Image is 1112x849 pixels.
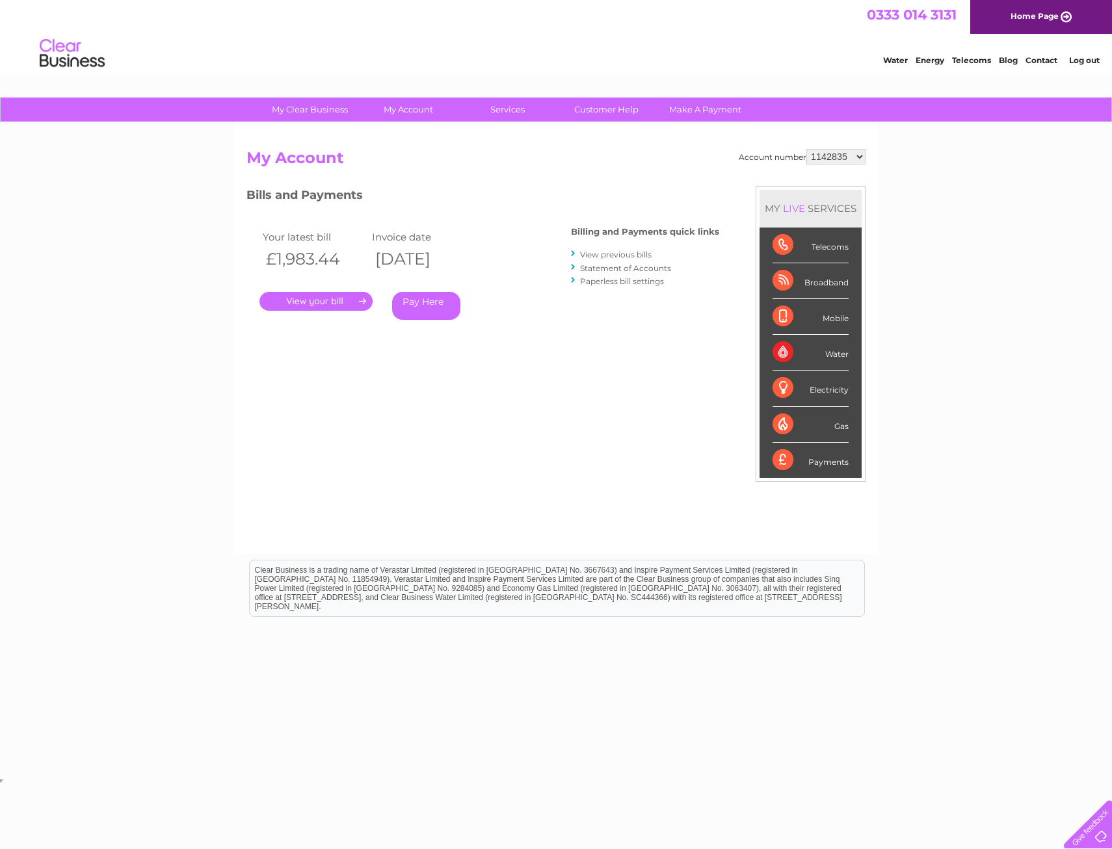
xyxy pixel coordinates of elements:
[580,263,671,273] a: Statement of Accounts
[39,34,105,73] img: logo.png
[369,228,478,246] td: Invoice date
[739,149,866,164] div: Account number
[773,335,849,371] div: Water
[916,55,944,65] a: Energy
[867,7,957,23] a: 0333 014 3131
[571,227,719,237] h4: Billing and Payments quick links
[355,98,462,122] a: My Account
[553,98,660,122] a: Customer Help
[580,276,664,286] a: Paperless bill settings
[773,407,849,443] div: Gas
[259,292,373,311] a: .
[773,371,849,406] div: Electricity
[580,250,652,259] a: View previous bills
[1026,55,1057,65] a: Contact
[760,190,862,227] div: MY SERVICES
[773,299,849,335] div: Mobile
[454,98,561,122] a: Services
[652,98,759,122] a: Make A Payment
[250,7,864,63] div: Clear Business is a trading name of Verastar Limited (registered in [GEOGRAPHIC_DATA] No. 3667643...
[259,228,369,246] td: Your latest bill
[392,292,460,320] a: Pay Here
[256,98,364,122] a: My Clear Business
[246,186,719,209] h3: Bills and Payments
[259,246,369,272] th: £1,983.44
[773,228,849,263] div: Telecoms
[952,55,991,65] a: Telecoms
[883,55,908,65] a: Water
[773,263,849,299] div: Broadband
[246,149,866,174] h2: My Account
[780,202,808,215] div: LIVE
[1069,55,1100,65] a: Log out
[369,246,478,272] th: [DATE]
[773,443,849,478] div: Payments
[999,55,1018,65] a: Blog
